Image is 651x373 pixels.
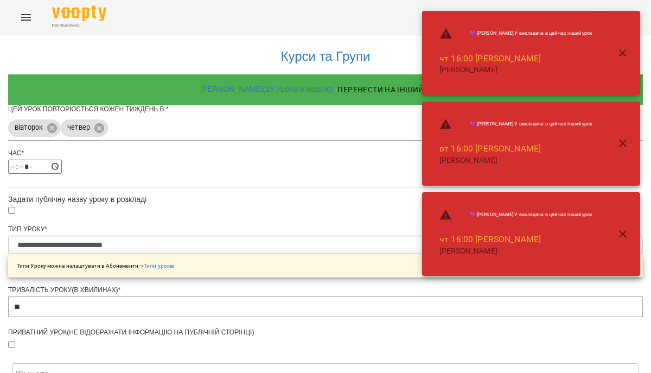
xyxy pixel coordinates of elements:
[17,262,174,270] p: Типи Уроку можна налаштувати в Абонементи ->
[439,53,541,64] a: чт 16:00 [PERSON_NAME]
[8,328,643,337] div: Приватний урок(не відображати інформацію на публічній сторінці)
[8,194,643,205] div: Задати публічну назву уроку в розкладі
[61,119,108,137] div: четвер
[439,246,593,257] p: [PERSON_NAME]
[8,286,643,295] div: Тривалість уроку(в хвилинах)
[8,225,643,234] div: Тип Уроку
[439,143,541,154] a: вт 16:00 [PERSON_NAME]
[8,123,49,133] span: вівторок
[431,113,602,135] li: 💜 [PERSON_NAME] : У викладача в цей час інший урок
[8,149,643,158] div: Час
[431,204,602,226] li: 💜 [PERSON_NAME] : У викладача в цей час інший урок
[61,123,97,133] span: четвер
[52,5,106,21] img: Voopty Logo
[201,85,334,93] a: [PERSON_NAME] ( 15 Уроків в неділю )
[439,65,593,75] p: [PERSON_NAME]
[431,23,602,45] li: 💜 [PERSON_NAME] : У викладача в цей час інший урок
[144,263,174,269] a: Типи уроків
[52,22,106,29] span: For Business
[439,234,541,244] a: чт 16:00 [PERSON_NAME]
[8,105,643,114] div: Цей урок повторюється кожен тиждень в:
[14,49,637,64] h3: Курси та Групи
[439,155,593,166] p: [PERSON_NAME]
[13,4,39,30] button: Menu
[8,119,61,137] div: вівторок
[8,116,643,141] div: вівторокчетвер
[337,83,446,96] span: Перенести на інший курс
[333,80,450,99] button: Перенести на інший курс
